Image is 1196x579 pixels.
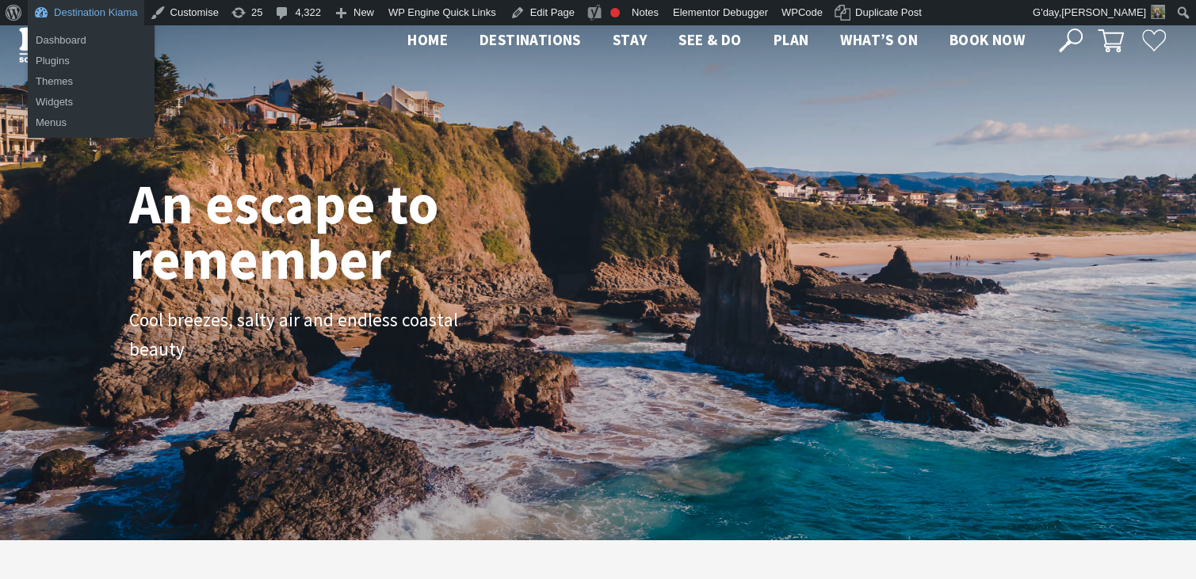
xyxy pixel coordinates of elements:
[28,51,155,71] a: Plugins
[610,8,620,17] div: Focus keyphrase not set
[28,112,155,133] a: Menus
[407,30,448,49] span: Home
[840,30,918,49] span: What’s On
[28,25,155,76] ul: Destination Kiama
[613,30,648,49] span: Stay
[392,28,1041,54] nav: Main Menu
[28,67,155,138] ul: Destination Kiama
[1151,5,1165,19] img: Theresa-Mullan-1-30x30.png
[678,30,741,49] span: See & Do
[1061,6,1146,18] span: [PERSON_NAME]
[19,19,146,63] img: Kiama Logo
[129,306,486,364] p: Cool breezes, salty air and endless coastal beauty
[480,30,581,49] span: Destinations
[28,71,155,92] a: Themes
[28,92,155,112] a: Widgets
[774,30,809,49] span: Plan
[129,176,565,287] h1: An escape to remember
[950,30,1025,49] span: Book now
[28,30,155,51] a: Dashboard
